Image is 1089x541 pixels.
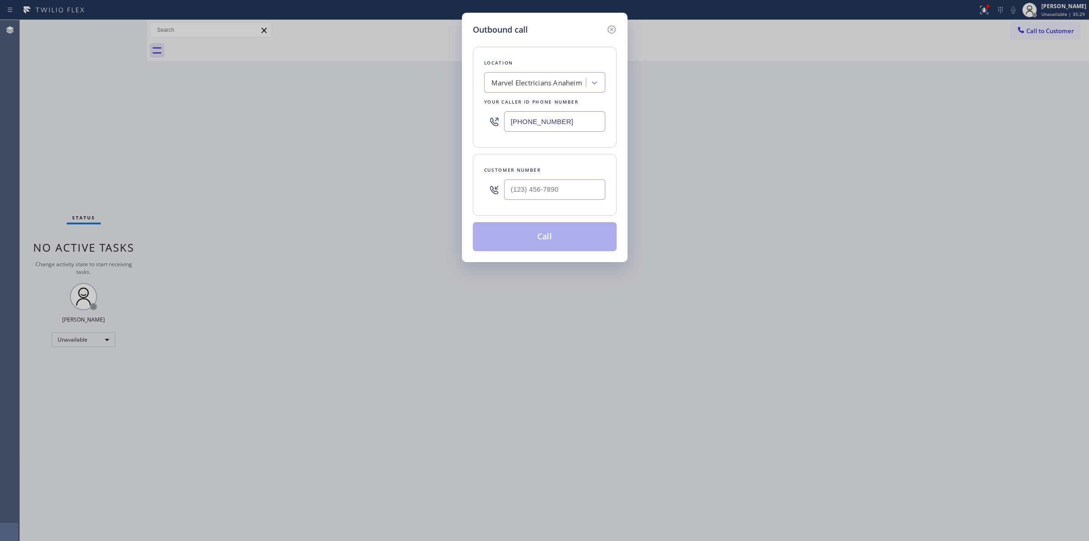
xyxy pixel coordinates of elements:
[473,222,617,251] button: Call
[484,58,605,68] div: Location
[504,111,605,132] input: (123) 456-7890
[484,97,605,107] div: Your caller id phone number
[473,24,528,36] h5: Outbound call
[504,179,605,200] input: (123) 456-7890
[491,78,582,88] div: Marvel Electricians Anaheim
[484,165,605,175] div: Customer number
